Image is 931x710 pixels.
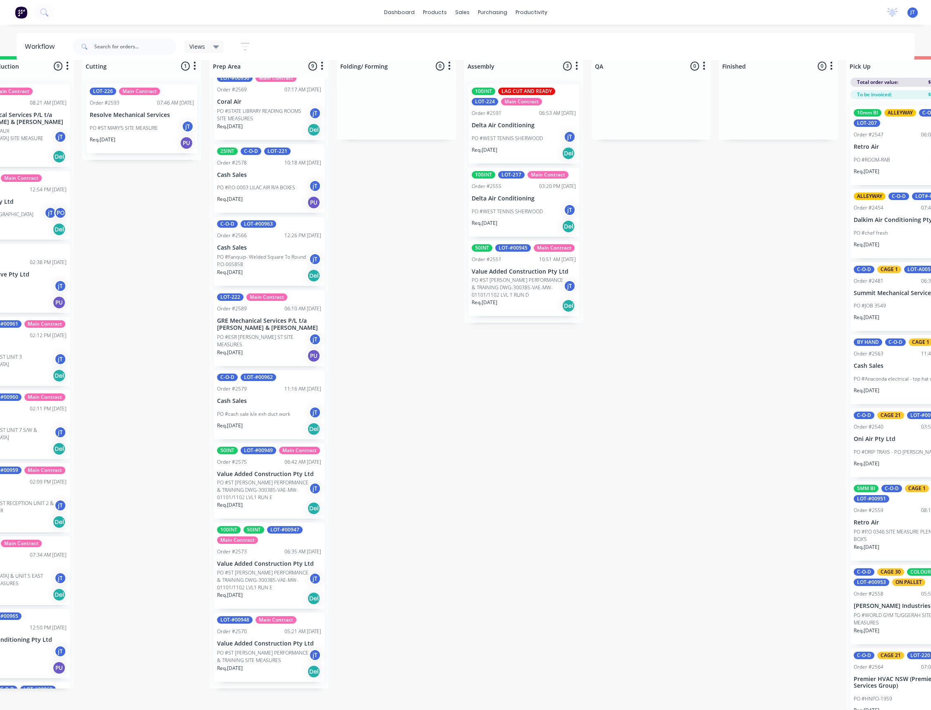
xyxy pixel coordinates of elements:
[217,385,247,393] div: Order #2579
[854,168,879,175] p: Req. [DATE]
[562,147,575,160] div: Del
[53,369,66,382] div: Del
[877,568,904,576] div: CAGE 30
[380,6,419,19] a: dashboard
[854,119,880,127] div: LOT-207
[217,410,290,418] p: PO #cash sale k/e exh duct work
[217,148,238,155] div: 25INT
[854,204,883,212] div: Order #2454
[501,98,542,105] div: Main Contract
[214,443,325,519] div: 50INTLOT-#00949Main ContractOrder #257506:42 AM [DATE]Value Added Construction Pty LtdPO #ST [PER...
[854,568,874,576] div: C-O-D
[30,478,67,486] div: 02:09 PM [DATE]
[54,645,67,658] div: jT
[53,150,66,163] div: Del
[307,196,320,209] div: PU
[53,515,66,529] div: Del
[854,109,881,117] div: 10mm BI
[307,349,320,362] div: PU
[246,293,287,301] div: Main Contract
[309,333,321,345] div: jT
[307,422,320,436] div: Del
[30,551,67,559] div: 07:34 AM [DATE]
[217,536,258,544] div: Main Contract
[241,148,261,155] div: C-O-D
[854,579,889,586] div: LOT-#00953
[30,405,67,412] div: 02:11 PM [DATE]
[854,387,879,394] p: Req. [DATE]
[30,624,67,631] div: 12:50 PM [DATE]
[472,195,576,202] p: Delta Air Conditioning
[472,219,497,227] p: Req. [DATE]
[854,652,874,659] div: C-O-D
[217,374,238,381] div: C-O-D
[854,495,889,503] div: LOT-#00951
[892,579,925,586] div: ON PALLET
[90,124,158,132] p: PO #ST MARY'S SITE MEASURE
[472,268,576,275] p: Value Added Construction Pty Ltd
[468,168,579,237] div: 100INTLOT-217Main ContractOrder #255503:20 PM [DATE]Delta Air ConditioningPO #WEST TENNIS SHERWOO...
[888,193,909,200] div: C-O-D
[307,123,320,136] div: Del
[217,665,243,672] p: Req. [DATE]
[854,543,879,551] p: Req. [DATE]
[217,269,243,276] p: Req. [DATE]
[90,112,194,119] p: Resolve Mechanical Services
[217,616,253,624] div: LOT-#00948
[472,208,543,215] p: PO #WEST TENNIS SHERWOOD
[854,590,883,598] div: Order #2558
[214,71,325,140] div: LOT-#00956Main ContractOrder #256907:17 AM [DATE]Coral AirPO #STATE LIBRARY READING ROOMS SITE ME...
[854,507,883,514] div: Order #2559
[255,74,296,82] div: Main Contract
[157,99,194,107] div: 07:46 AM [DATE]
[241,220,276,228] div: LOT-#00963
[217,123,243,130] p: Req. [DATE]
[1,540,42,547] div: Main Contract
[30,259,67,266] div: 02:38 PM [DATE]
[267,526,303,534] div: LOT-#00947
[854,266,874,273] div: C-O-D
[854,277,883,285] div: Order #2481
[217,471,321,478] p: Value Added Construction Pty Ltd
[881,485,902,492] div: C-O-D
[854,229,888,237] p: PO #chef fresh
[217,334,309,348] p: PO #ESR [PERSON_NAME] ST SITE MEASURES
[217,220,238,228] div: C-O-D
[217,305,247,312] div: Order #2589
[217,649,309,664] p: PO #ST [PERSON_NAME] PERFORMANCE & TRAINING SITE MEASURES
[854,412,874,419] div: C-O-D
[468,241,579,317] div: 50INTLOT-#00945Main ContractOrder #255110:51 AM [DATE]Value Added Construction Pty LtdPO #ST [PER...
[472,122,576,129] p: Delta Air Conditioning
[854,423,883,431] div: Order #2540
[214,613,325,682] div: LOT-#00948Main ContractOrder #257005:21 AM [DATE]Value Added Construction Pty LtdPO #ST [PERSON_N...
[217,317,321,331] p: GRE Mechanical Services P/L t/a [PERSON_NAME] & [PERSON_NAME]
[284,548,321,555] div: 06:35 AM [DATE]
[90,88,116,95] div: LOT-226
[419,6,451,19] div: products
[217,184,295,191] p: PO #P.O-0003 LILAC AIR R/A BOXES
[472,299,497,306] p: Req. [DATE]
[309,253,321,265] div: jT
[284,305,321,312] div: 06:10 AM [DATE]
[307,502,320,515] div: Del
[877,412,904,419] div: CAGE 21
[217,501,243,509] p: Req. [DATE]
[309,482,321,495] div: jT
[217,628,247,635] div: Order #2570
[854,241,879,248] p: Req. [DATE]
[472,256,501,263] div: Order #2551
[854,663,883,671] div: Order #2564
[857,91,892,98] span: To be invoiced:
[54,499,67,512] div: jT
[217,74,253,82] div: LOT-#00956
[472,171,495,179] div: 100INT
[854,156,890,164] p: PO #ROOM-RAB
[854,302,886,310] p: PO #JOB 3549
[214,217,325,286] div: C-O-DLOT-#00963Order #256612:26 PM [DATE]Cash SalesPO #Fanquip- Welded Square To Round P.O-005858...
[53,223,66,236] div: Del
[214,370,325,439] div: C-O-DLOT-#00962Order #257911:16 AM [DATE]Cash SalesPO #cash sale k/e exh duct workjTReq.[DATE]Del
[309,649,321,661] div: jT
[854,338,882,346] div: BY HAND
[217,526,241,534] div: 100INT
[44,207,57,219] div: jT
